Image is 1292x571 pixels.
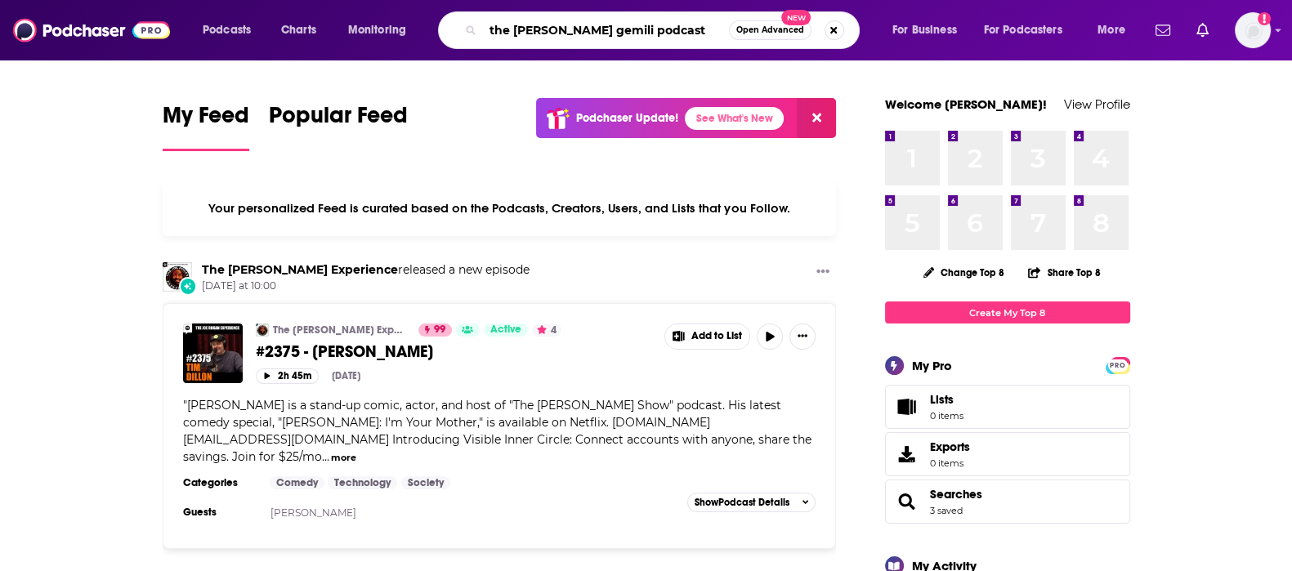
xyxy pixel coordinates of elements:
[270,506,356,519] a: [PERSON_NAME]
[202,262,530,278] h3: released a new episode
[789,323,816,350] button: Show More Button
[576,111,678,125] p: Podchaser Update!
[328,476,397,489] a: Technology
[191,17,272,43] button: open menu
[973,17,1086,43] button: open menu
[736,26,804,34] span: Open Advanced
[348,19,406,42] span: Monitoring
[256,323,269,337] img: The Joe Rogan Experience
[1258,12,1271,25] svg: Add a profile image
[930,457,970,469] span: 0 items
[484,323,528,337] a: Active
[930,487,982,502] a: Searches
[1190,16,1215,44] a: Show notifications dropdown
[1086,17,1146,43] button: open menu
[163,101,249,151] a: My Feed
[729,20,811,40] button: Open AdvancedNew
[183,398,811,464] span: [PERSON_NAME] is a stand-up comic, actor, and host of "The [PERSON_NAME] Show" podcast. His lates...
[270,476,324,489] a: Comedy
[1027,257,1101,288] button: Share Top 8
[1098,19,1125,42] span: More
[1235,12,1271,48] button: Show profile menu
[281,19,316,42] span: Charts
[1108,359,1128,371] a: PRO
[454,11,875,49] div: Search podcasts, credits, & more...
[1149,16,1177,44] a: Show notifications dropdown
[885,301,1130,323] a: Create My Top 8
[984,19,1062,42] span: For Podcasters
[337,17,427,43] button: open menu
[256,341,653,362] a: #2375 - [PERSON_NAME]
[434,322,445,338] span: 99
[332,370,360,381] div: [DATE]
[183,476,257,489] h3: Categories
[891,395,923,418] span: Lists
[179,277,197,295] div: New Episode
[256,368,319,384] button: 2h 45m
[418,323,452,337] a: 99
[881,17,977,43] button: open menu
[695,497,789,508] span: Show Podcast Details
[914,262,1015,283] button: Change Top 8
[930,392,963,407] span: Lists
[885,96,1047,112] a: Welcome [PERSON_NAME]!
[691,330,742,342] span: Add to List
[1108,359,1128,372] span: PRO
[885,432,1130,476] a: Exports
[13,15,170,46] img: Podchaser - Follow, Share and Rate Podcasts
[183,398,811,464] span: "
[930,439,970,454] span: Exports
[1235,12,1271,48] span: Logged in as nicole.koremenos
[183,323,243,383] img: #2375 - Tim Dillon
[256,341,433,362] span: #2375 - [PERSON_NAME]
[532,323,561,337] button: 4
[930,505,963,516] a: 3 saved
[203,19,251,42] span: Podcasts
[885,385,1130,429] a: Lists
[163,262,192,292] img: The Joe Rogan Experience
[269,101,408,151] a: Popular Feed
[891,443,923,466] span: Exports
[885,480,1130,524] span: Searches
[930,392,954,407] span: Lists
[163,181,837,236] div: Your personalized Feed is curated based on the Podcasts, Creators, Users, and Lists that you Follow.
[273,323,408,337] a: The [PERSON_NAME] Experience
[1235,12,1271,48] img: User Profile
[183,506,257,519] h3: Guests
[665,324,750,349] button: Show More Button
[270,17,326,43] a: Charts
[685,107,784,130] a: See What's New
[687,493,816,512] button: ShowPodcast Details
[810,262,836,283] button: Show More Button
[331,451,356,465] button: more
[891,490,923,513] a: Searches
[912,358,952,373] div: My Pro
[892,19,957,42] span: For Business
[781,10,811,25] span: New
[401,476,450,489] a: Society
[930,410,963,422] span: 0 items
[483,17,729,43] input: Search podcasts, credits, & more...
[490,322,521,338] span: Active
[322,449,329,464] span: ...
[202,262,398,277] a: The Joe Rogan Experience
[163,101,249,139] span: My Feed
[202,279,530,293] span: [DATE] at 10:00
[1064,96,1130,112] a: View Profile
[269,101,408,139] span: Popular Feed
